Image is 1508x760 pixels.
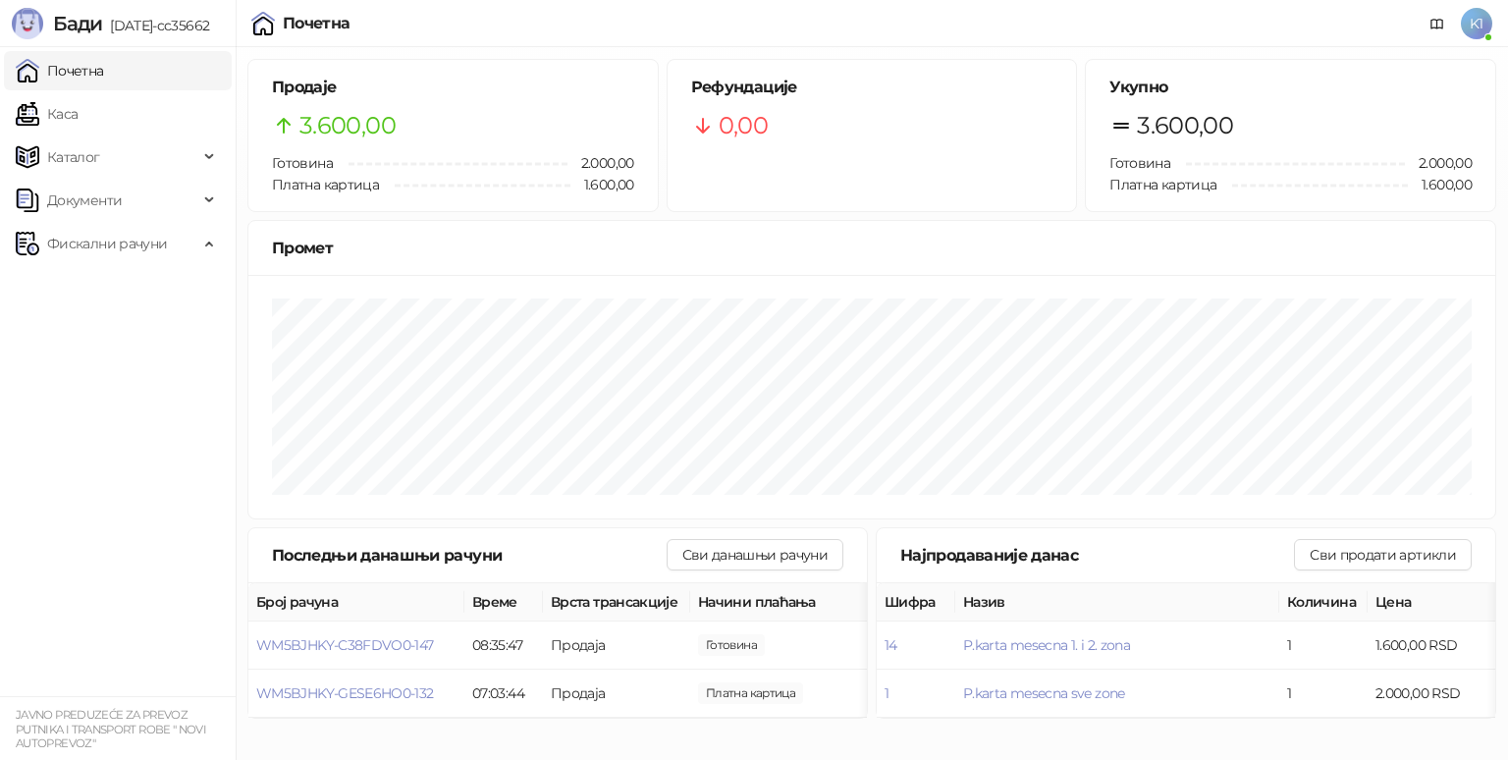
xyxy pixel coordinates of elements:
[464,670,543,718] td: 07:03:44
[47,224,167,263] span: Фискални рачуни
[256,684,434,702] button: WM5BJHKY-GESE6HO0-132
[272,154,333,172] span: Готовина
[543,622,690,670] td: Продаја
[12,8,43,39] img: Logo
[963,636,1130,654] button: P.karta mesecna 1. i 2. zona
[53,12,102,35] span: Бади
[698,682,803,704] span: 1.600,00
[16,51,104,90] a: Почетна
[256,636,434,654] button: WM5BJHKY-C38FDVO0-147
[283,16,350,31] div: Почетна
[698,634,765,656] span: 2.000,00
[47,137,100,177] span: Каталог
[963,684,1125,702] button: P.karta mesecna sve zone
[16,708,206,750] small: JAVNO PREDUZEĆE ZA PREVOZ PUTNIKA I TRANSPORT ROBE " NOVI AUTOPREVOZ"
[543,583,690,622] th: Врста трансакције
[272,76,634,99] h5: Продаје
[667,539,843,570] button: Сви данашњи рачуни
[1109,176,1216,193] span: Платна картица
[272,543,667,568] div: Последњи данашњи рачуни
[1137,107,1233,144] span: 3.600,00
[464,583,543,622] th: Време
[885,636,897,654] button: 14
[102,17,209,34] span: [DATE]-cc35662
[1279,670,1368,718] td: 1
[464,622,543,670] td: 08:35:47
[1279,583,1368,622] th: Количина
[1294,539,1472,570] button: Сви продати артикли
[1109,154,1170,172] span: Готовина
[1279,622,1368,670] td: 1
[248,583,464,622] th: Број рачуна
[543,670,690,718] td: Продаја
[567,152,634,174] span: 2.000,00
[1109,76,1472,99] h5: Укупно
[900,543,1294,568] div: Најпродаваније данас
[1422,8,1453,39] a: Документација
[272,236,1472,260] div: Промет
[1408,174,1472,195] span: 1.600,00
[1461,8,1492,39] span: K1
[1405,152,1472,174] span: 2.000,00
[272,176,379,193] span: Платна картица
[690,583,887,622] th: Начини плаћања
[719,107,768,144] span: 0,00
[691,76,1053,99] h5: Рефундације
[955,583,1279,622] th: Назив
[47,181,122,220] span: Документи
[885,684,889,702] button: 1
[570,174,634,195] span: 1.600,00
[299,107,396,144] span: 3.600,00
[16,94,78,134] a: Каса
[877,583,955,622] th: Шифра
